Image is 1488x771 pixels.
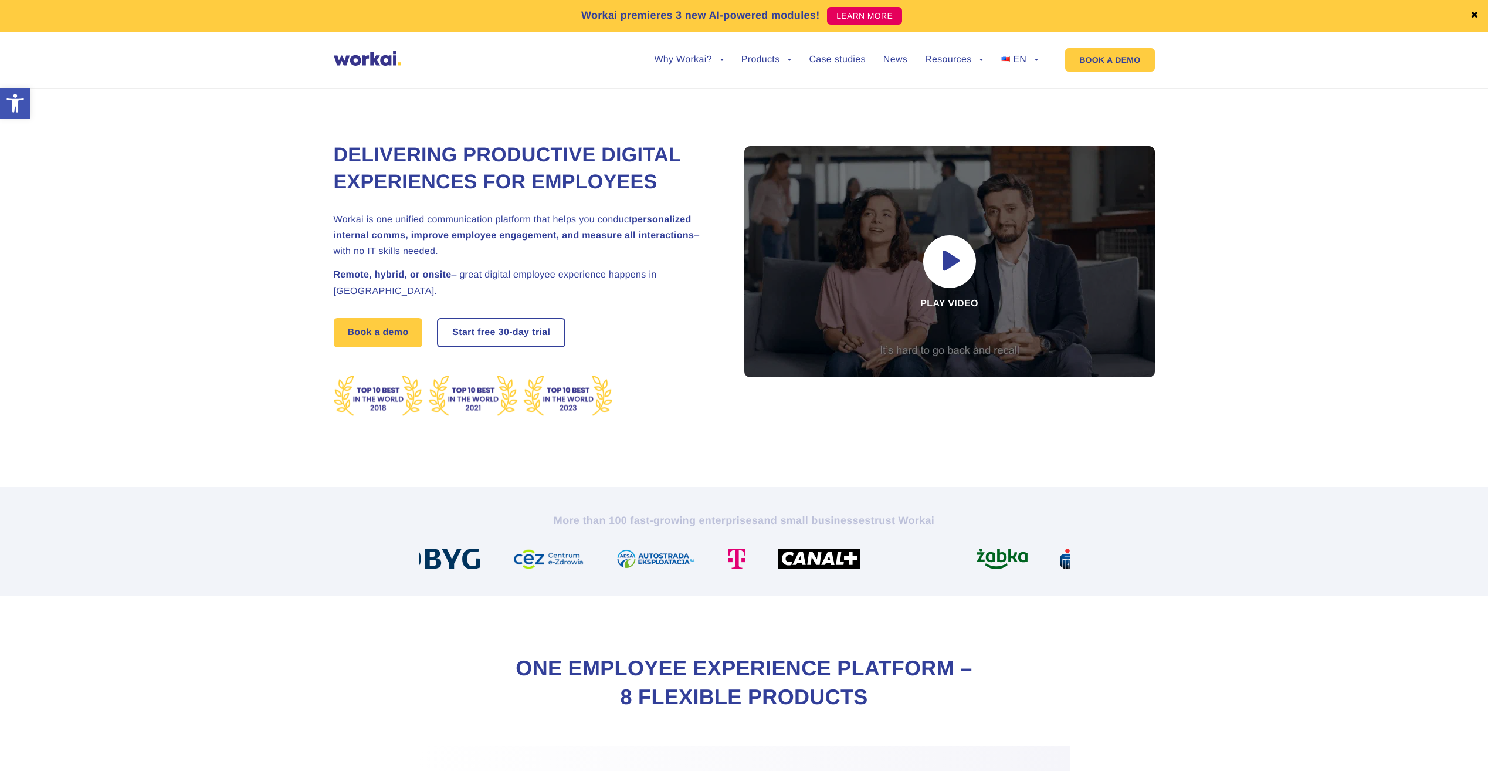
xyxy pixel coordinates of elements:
[499,328,530,337] i: 30-day
[438,319,564,346] a: Start free30-daytrial
[744,146,1155,377] div: Play video
[883,55,907,65] a: News
[334,267,715,299] h2: – great digital employee experience happens in [GEOGRAPHIC_DATA].
[758,515,870,526] i: and small businesses
[925,55,983,65] a: Resources
[334,142,715,196] h1: Delivering Productive Digital Experiences for Employees
[419,513,1070,527] h2: More than 100 fast-growing enterprises trust Workai
[809,55,865,65] a: Case studies
[334,318,423,347] a: Book a demo
[510,654,979,711] h2: One Employee Experience Platform – 8 flexible products
[827,7,902,25] a: LEARN MORE
[581,8,820,23] p: Workai premieres 3 new AI-powered modules!
[334,270,452,280] strong: Remote, hybrid, or onsite
[654,55,723,65] a: Why Workai?
[334,212,715,260] h2: Workai is one unified communication platform that helps you conduct – with no IT skills needed.
[741,55,792,65] a: Products
[1013,55,1026,65] span: EN
[1470,11,1479,21] a: ✖
[1065,48,1154,72] a: BOOK A DEMO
